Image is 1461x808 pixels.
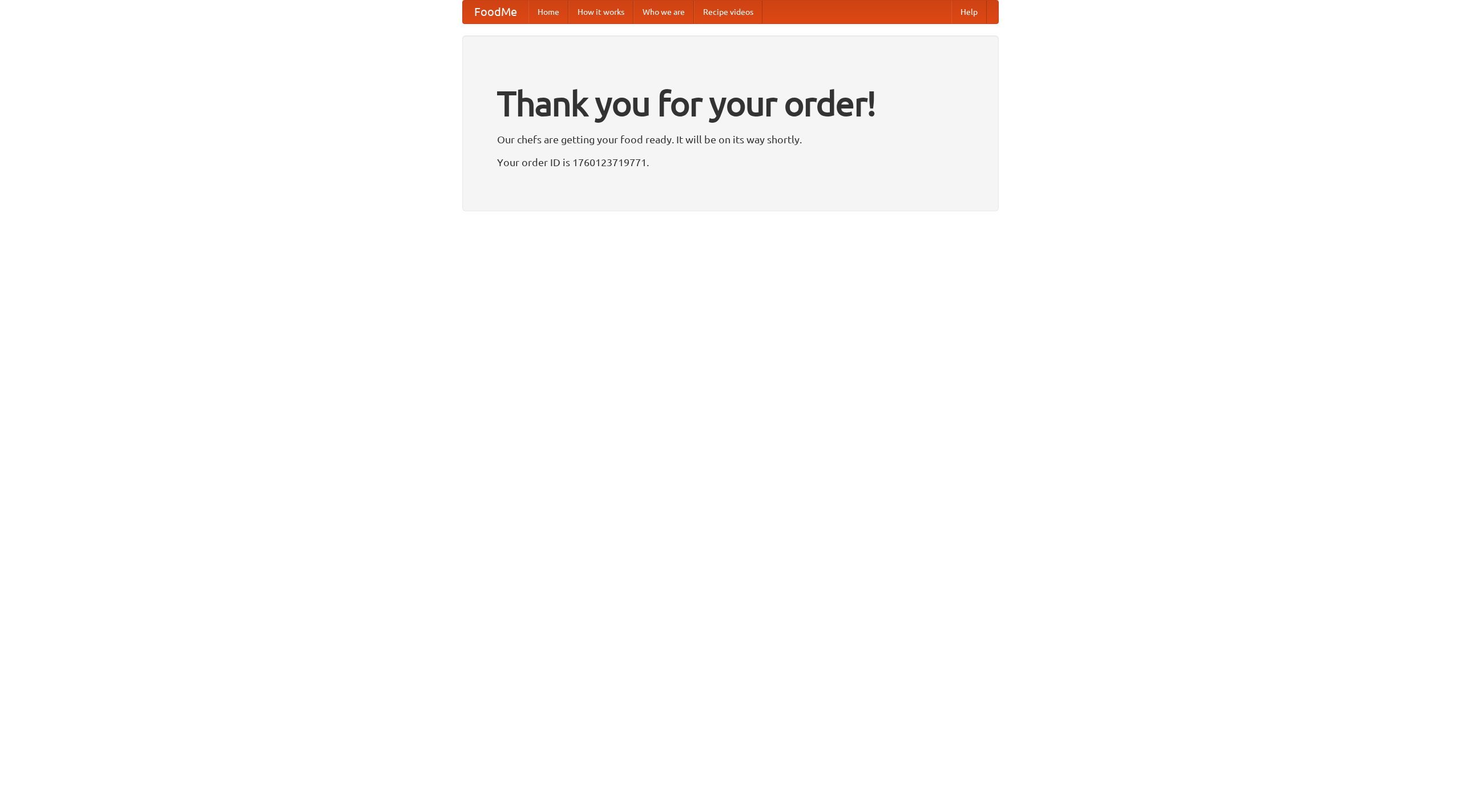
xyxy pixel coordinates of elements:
p: Our chefs are getting your food ready. It will be on its way shortly. [497,131,964,148]
a: Home [528,1,568,23]
a: FoodMe [463,1,528,23]
a: Who we are [633,1,694,23]
a: How it works [568,1,633,23]
a: Help [951,1,987,23]
a: Recipe videos [694,1,762,23]
p: Your order ID is 1760123719771. [497,154,964,171]
h1: Thank you for your order! [497,76,964,131]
